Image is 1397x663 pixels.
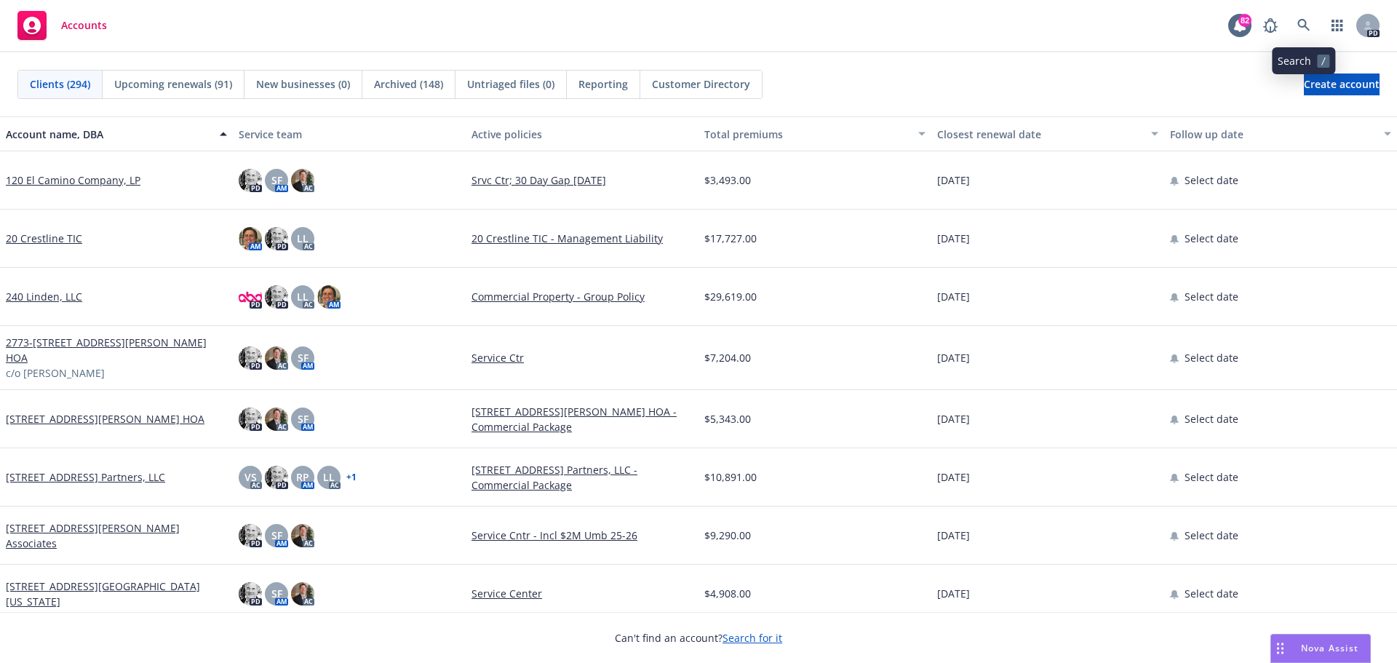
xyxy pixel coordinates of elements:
[1185,350,1238,365] span: Select date
[1185,528,1238,543] span: Select date
[1271,635,1289,662] div: Drag to move
[704,231,757,246] span: $17,727.00
[471,586,693,601] a: Service Center
[723,631,782,645] a: Search for it
[291,582,314,606] img: photo
[1185,289,1238,304] span: Select date
[323,469,335,485] span: LL
[265,227,288,250] img: photo
[937,411,970,426] span: [DATE]
[317,285,341,309] img: photo
[471,289,693,304] a: Commercial Property - Group Policy
[937,586,970,601] span: [DATE]
[937,127,1142,142] div: Closest renewal date
[239,524,262,547] img: photo
[471,404,693,434] a: [STREET_ADDRESS][PERSON_NAME] HOA - Commercial Package
[114,76,232,92] span: Upcoming renewals (91)
[937,469,970,485] span: [DATE]
[937,172,970,188] span: [DATE]
[239,285,262,309] img: photo
[271,172,282,188] span: SF
[704,127,910,142] div: Total premiums
[265,408,288,431] img: photo
[937,289,970,304] span: [DATE]
[1185,586,1238,601] span: Select date
[6,172,140,188] a: 120 El Camino Company, LP
[6,127,211,142] div: Account name, DBA
[6,411,204,426] a: [STREET_ADDRESS][PERSON_NAME] HOA
[704,586,751,601] span: $4,908.00
[937,231,970,246] span: [DATE]
[233,116,466,151] button: Service team
[239,169,262,192] img: photo
[61,20,107,31] span: Accounts
[471,528,693,543] a: Service Cntr - Incl $2M Umb 25-26
[1304,74,1380,95] a: Create account
[704,411,751,426] span: $5,343.00
[346,473,357,482] a: + 1
[374,76,443,92] span: Archived (148)
[704,350,751,365] span: $7,204.00
[578,76,628,92] span: Reporting
[1185,411,1238,426] span: Select date
[271,586,282,601] span: SF
[6,365,105,381] span: c/o [PERSON_NAME]
[937,350,970,365] span: [DATE]
[704,289,757,304] span: $29,619.00
[239,127,460,142] div: Service team
[244,469,257,485] span: VS
[6,579,227,609] a: [STREET_ADDRESS][GEOGRAPHIC_DATA][US_STATE]
[239,227,262,250] img: photo
[1304,71,1380,98] span: Create account
[466,116,698,151] button: Active policies
[30,76,90,92] span: Clients (294)
[256,76,350,92] span: New businesses (0)
[471,350,693,365] a: Service Ctr
[12,5,113,46] a: Accounts
[298,350,309,365] span: SF
[704,528,751,543] span: $9,290.00
[6,231,82,246] a: 20 Crestline TIC
[704,469,757,485] span: $10,891.00
[291,524,314,547] img: photo
[471,172,693,188] a: Srvc Ctr; 30 Day Gap [DATE]
[1301,642,1358,654] span: Nova Assist
[471,127,693,142] div: Active policies
[937,528,970,543] span: [DATE]
[1185,231,1238,246] span: Select date
[298,411,309,426] span: SF
[271,528,282,543] span: SF
[297,289,309,304] span: LL
[1270,634,1371,663] button: Nova Assist
[652,76,750,92] span: Customer Directory
[615,630,782,646] span: Can't find an account?
[698,116,931,151] button: Total premiums
[704,172,751,188] span: $3,493.00
[1185,469,1238,485] span: Select date
[239,582,262,606] img: photo
[265,466,288,489] img: photo
[1289,11,1318,40] a: Search
[6,469,165,485] a: [STREET_ADDRESS] Partners, LLC
[1164,116,1397,151] button: Follow up date
[265,346,288,370] img: photo
[471,462,693,493] a: [STREET_ADDRESS] Partners, LLC - Commercial Package
[297,231,309,246] span: LL
[239,346,262,370] img: photo
[1323,11,1352,40] a: Switch app
[467,76,554,92] span: Untriaged files (0)
[1256,11,1285,40] a: Report a Bug
[931,116,1164,151] button: Closest renewal date
[291,169,314,192] img: photo
[6,520,227,551] a: [STREET_ADDRESS][PERSON_NAME] Associates
[1238,14,1251,27] div: 82
[265,285,288,309] img: photo
[6,289,82,304] a: 240 Linden, LLC
[1170,127,1375,142] div: Follow up date
[6,335,227,365] a: 2773-[STREET_ADDRESS][PERSON_NAME] HOA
